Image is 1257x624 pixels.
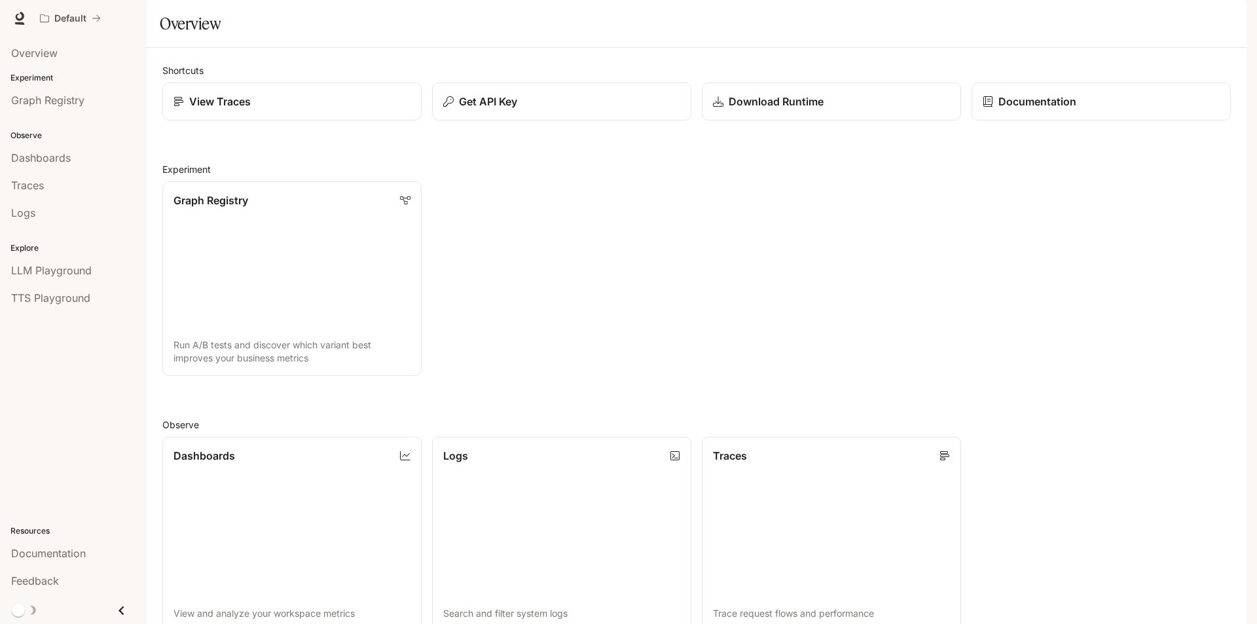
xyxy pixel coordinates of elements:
[443,448,468,464] p: Logs
[162,162,1231,176] h2: Experiment
[459,94,517,109] p: Get API Key
[162,64,1231,77] h2: Shortcuts
[162,83,422,120] a: View Traces
[173,607,410,620] p: View and analyze your workspace metrics
[173,193,248,208] p: Graph Registry
[702,83,961,120] a: Download Runtime
[34,5,107,31] button: All workspaces
[189,94,251,109] p: View Traces
[713,607,950,620] p: Trace request flows and performance
[173,448,235,464] p: Dashboards
[162,181,422,376] a: Graph RegistryRun A/B tests and discover which variant best improves your business metrics
[54,13,86,24] p: Default
[998,94,1076,109] p: Documentation
[173,339,410,365] p: Run A/B tests and discover which variant best improves your business metrics
[160,10,221,37] h1: Overview
[432,83,691,120] button: Get API Key
[972,83,1231,120] a: Documentation
[162,418,1231,431] h2: Observe
[713,448,747,464] p: Traces
[729,94,824,109] p: Download Runtime
[443,607,680,620] p: Search and filter system logs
